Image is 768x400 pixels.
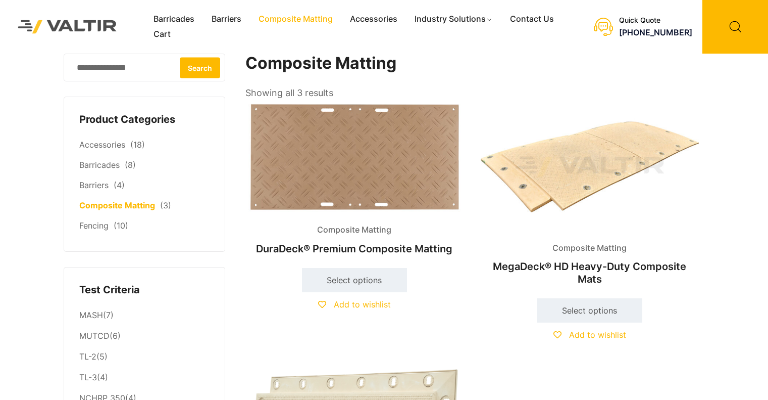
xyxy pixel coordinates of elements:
p: Showing all 3 results [245,84,333,102]
a: Composite MattingDuraDeck® Premium Composite Matting [245,101,464,260]
a: Contact Us [501,12,562,27]
a: Barriers [203,12,250,27]
a: Composite Matting [250,12,341,27]
a: Industry Solutions [406,12,501,27]
a: Fencing [79,220,109,231]
h1: Composite Matting [245,54,700,73]
h2: MegaDeck® HD Heavy-Duty Composite Mats [481,255,699,290]
a: MUTCD [79,331,110,341]
button: Search [180,57,220,78]
span: (10) [114,220,128,231]
a: Accessories [79,140,125,150]
h2: DuraDeck® Premium Composite Matting [245,238,464,260]
a: MASH [79,310,103,320]
div: Quick Quote [619,16,692,25]
h4: Test Criteria [79,283,210,298]
span: (8) [125,160,136,170]
a: Barricades [145,12,203,27]
a: Add to wishlist [318,299,391,309]
a: Select options for “DuraDeck® Premium Composite Matting” [302,268,407,292]
span: (18) [130,140,145,150]
span: Add to wishlist [334,299,391,309]
img: Valtir Rentals [8,10,127,43]
a: Add to wishlist [553,330,626,340]
li: (4) [79,368,210,388]
a: Barriers [79,180,109,190]
a: Cart [145,27,179,42]
a: TL-3 [79,372,97,382]
a: Barricades [79,160,120,170]
h4: Product Categories [79,112,210,127]
a: Composite MattingMegaDeck® HD Heavy-Duty Composite Mats [481,101,699,290]
span: Composite Matting [545,241,634,256]
span: Add to wishlist [569,330,626,340]
a: Select options for “MegaDeck® HD Heavy-Duty Composite Mats” [537,298,642,323]
li: (7) [79,305,210,326]
span: Composite Matting [310,223,399,238]
span: (4) [114,180,125,190]
li: (5) [79,347,210,368]
span: (3) [160,200,171,210]
a: Accessories [341,12,406,27]
li: (6) [79,326,210,347]
a: TL-2 [79,351,96,362]
a: Composite Matting [79,200,155,210]
a: [PHONE_NUMBER] [619,27,692,37]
